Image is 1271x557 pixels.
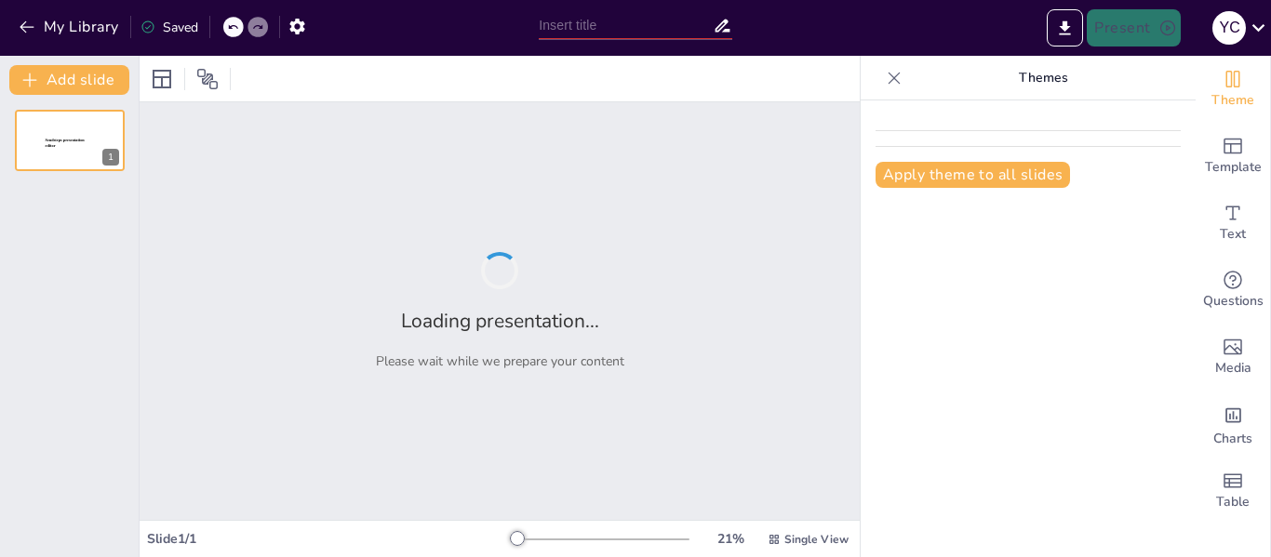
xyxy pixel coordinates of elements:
button: Export to PowerPoint [1047,9,1083,46]
button: My Library [14,12,127,42]
span: Media [1215,358,1251,378]
p: Themes [909,56,1177,100]
div: Add a table [1196,458,1270,524]
button: Apply theme to all slides [876,162,1070,188]
span: Questions [1203,291,1264,312]
div: Saved [140,19,198,36]
button: Y C [1212,9,1246,46]
span: Position [196,68,219,90]
div: Add ready made slides [1196,123,1270,190]
span: Sendsteps presentation editor [46,139,85,149]
div: Add charts and graphs [1196,391,1270,458]
div: 21 % [708,530,753,548]
div: Layout [147,64,177,94]
div: Get real-time input from your audience [1196,257,1270,324]
span: Theme [1211,90,1254,111]
h2: Loading presentation... [401,308,599,334]
input: Insert title [539,12,713,39]
p: Please wait while we prepare your content [376,352,624,370]
span: Single View [784,532,849,547]
div: 1 [102,149,119,166]
div: Y C [1212,11,1246,45]
div: Slide 1 / 1 [147,530,511,548]
button: Present [1087,9,1180,46]
span: Table [1216,492,1250,512]
div: Add text boxes [1196,190,1270,257]
button: Add slide [9,65,129,95]
div: Add images, graphics, shapes or video [1196,324,1270,391]
span: Text [1220,224,1246,245]
div: Change the overall theme [1196,56,1270,123]
span: Template [1205,157,1262,178]
span: Charts [1213,429,1252,449]
div: 1 [15,110,125,171]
